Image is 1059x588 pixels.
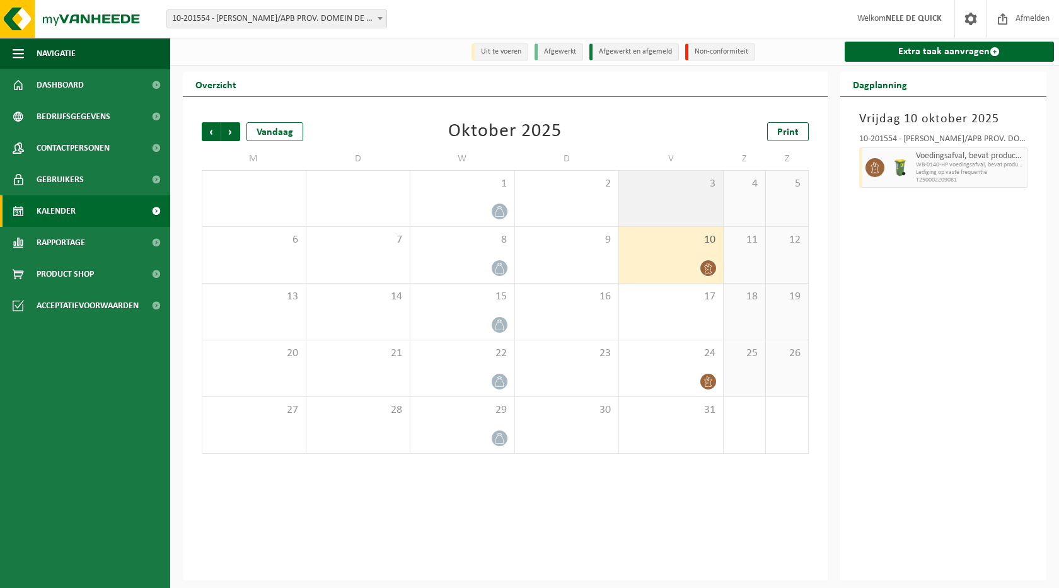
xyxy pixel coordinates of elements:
span: 17 [625,290,717,304]
span: 31 [625,403,717,417]
li: Afgewerkt [535,43,583,61]
li: Non-conformiteit [685,43,755,61]
span: 5 [772,177,801,191]
td: D [306,147,411,170]
span: 28 [313,403,404,417]
a: Extra taak aanvragen [845,42,1055,62]
span: 1 [417,177,508,191]
span: 3 [625,177,717,191]
span: Kalender [37,195,76,227]
h2: Overzicht [183,72,249,96]
td: W [410,147,515,170]
span: Gebruikers [37,164,84,195]
h2: Dagplanning [840,72,920,96]
span: Acceptatievoorwaarden [37,290,139,321]
span: 21 [313,347,404,360]
span: T250002209081 [916,176,1024,184]
div: 10-201554 - [PERSON_NAME]/APB PROV. DOMEIN DE [GEOGRAPHIC_DATA] [859,135,1028,147]
td: V [619,147,724,170]
td: M [202,147,306,170]
span: 15 [417,290,508,304]
h3: Vrijdag 10 oktober 2025 [859,110,1028,129]
span: 10 [625,233,717,247]
span: 19 [772,290,801,304]
a: Print [767,122,809,141]
span: 2 [521,177,613,191]
td: Z [724,147,766,170]
span: Vorige [202,122,221,141]
span: Product Shop [37,258,94,290]
td: D [515,147,620,170]
span: 29 [417,403,508,417]
strong: NELE DE QUICK [886,14,942,23]
span: WB-0140-HP voedingsafval, bevat producten van dierlijke oors [916,161,1024,169]
li: Uit te voeren [472,43,528,61]
span: 30 [521,403,613,417]
span: 26 [772,347,801,360]
span: Volgende [221,122,240,141]
span: 14 [313,290,404,304]
span: 10-201554 - JEUGDHERBERG SCHIPKEN/APB PROV. DOMEIN DE GAVERS - GERAARDSBERGEN [166,9,387,28]
img: WB-0140-HPE-GN-50 [891,158,910,177]
span: 25 [730,347,759,360]
span: 18 [730,290,759,304]
span: Navigatie [37,38,76,69]
span: Bedrijfsgegevens [37,101,110,132]
span: 6 [209,233,299,247]
span: 24 [625,347,717,360]
span: Print [777,127,799,137]
span: 23 [521,347,613,360]
div: Oktober 2025 [448,122,562,141]
span: 4 [730,177,759,191]
span: 7 [313,233,404,247]
span: Voedingsafval, bevat producten van dierlijke oorsprong, onverpakt, categorie 3 [916,151,1024,161]
span: 20 [209,347,299,360]
span: 9 [521,233,613,247]
span: 8 [417,233,508,247]
span: 16 [521,290,613,304]
td: Z [766,147,808,170]
span: 13 [209,290,299,304]
span: Contactpersonen [37,132,110,164]
div: Vandaag [246,122,303,141]
span: 22 [417,347,508,360]
span: Rapportage [37,227,85,258]
span: 11 [730,233,759,247]
span: Dashboard [37,69,84,101]
span: Lediging op vaste frequentie [916,169,1024,176]
li: Afgewerkt en afgemeld [589,43,679,61]
span: 27 [209,403,299,417]
span: 10-201554 - JEUGDHERBERG SCHIPKEN/APB PROV. DOMEIN DE GAVERS - GERAARDSBERGEN [167,10,386,28]
span: 12 [772,233,801,247]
